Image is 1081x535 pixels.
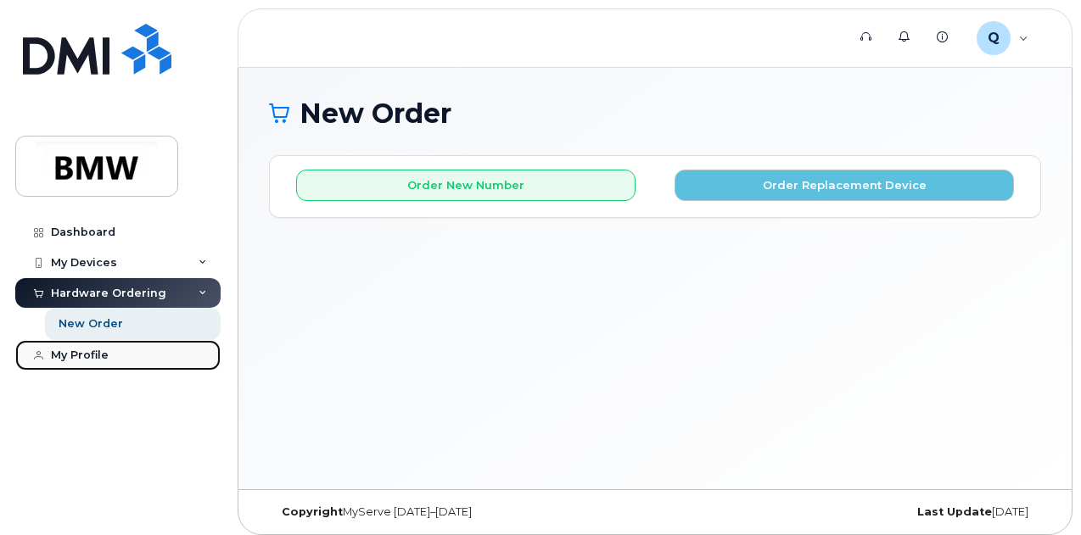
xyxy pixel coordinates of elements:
div: MyServe [DATE]–[DATE] [269,505,526,519]
div: [DATE] [784,505,1041,519]
button: Order Replacement Device [675,170,1014,201]
iframe: Messenger Launcher [1007,461,1068,522]
strong: Copyright [282,505,343,518]
h1: New Order [269,98,1041,128]
strong: Last Update [917,505,992,518]
button: Order New Number [296,170,636,201]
